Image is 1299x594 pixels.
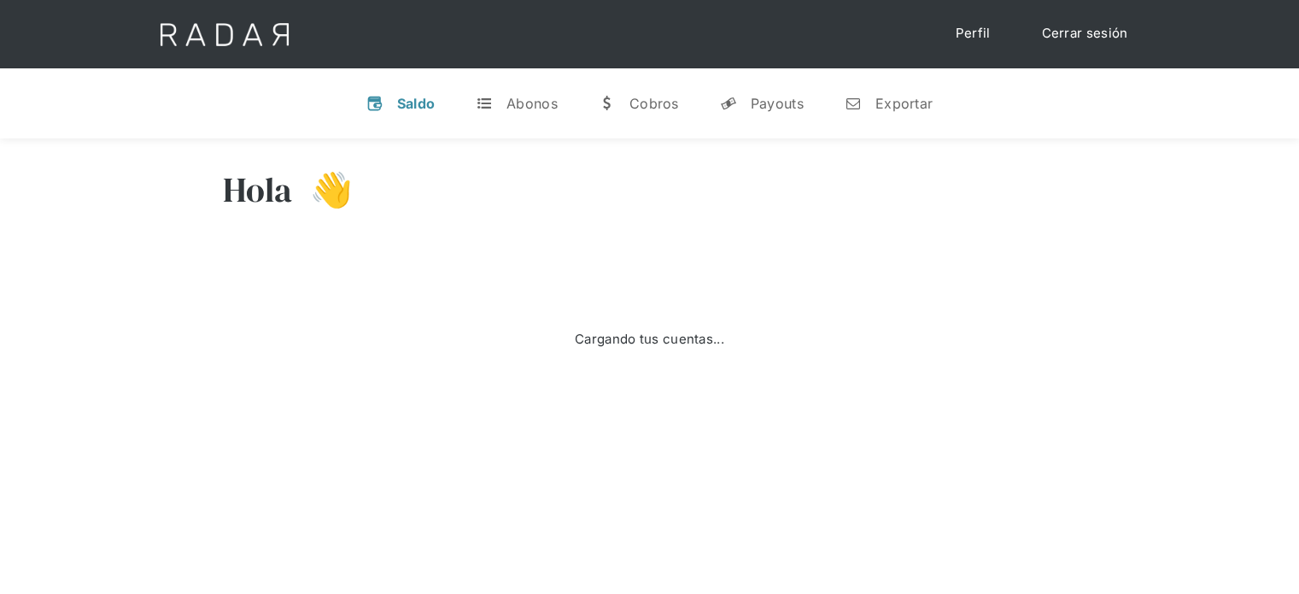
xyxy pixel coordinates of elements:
h3: Hola [223,168,293,211]
a: Perfil [939,17,1008,50]
a: Cerrar sesión [1025,17,1145,50]
div: t [476,95,493,112]
div: Saldo [397,95,436,112]
div: v [366,95,383,112]
div: Cargando tus cuentas... [575,330,724,350]
div: w [599,95,616,112]
div: Cobros [629,95,679,112]
div: Exportar [875,95,933,112]
div: Payouts [751,95,804,112]
div: n [845,95,862,112]
h3: 👋 [293,168,353,211]
div: y [720,95,737,112]
div: Abonos [506,95,558,112]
